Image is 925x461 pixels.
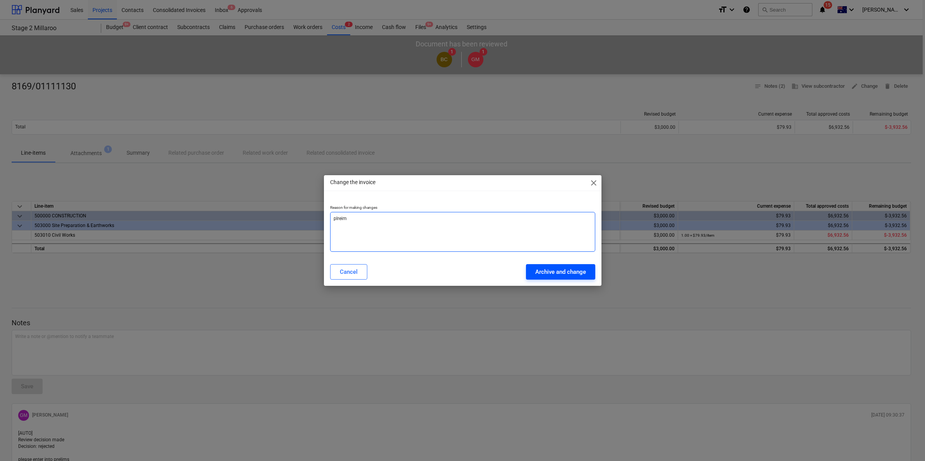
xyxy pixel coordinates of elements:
[330,205,595,212] p: Reason for making changes
[589,178,598,188] span: close
[535,267,586,277] div: Archive and change
[330,212,595,252] textarea: plreim
[330,178,375,186] p: Change the invoice
[340,267,358,277] div: Cancel
[330,264,367,280] button: Cancel
[526,264,595,280] button: Archive and change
